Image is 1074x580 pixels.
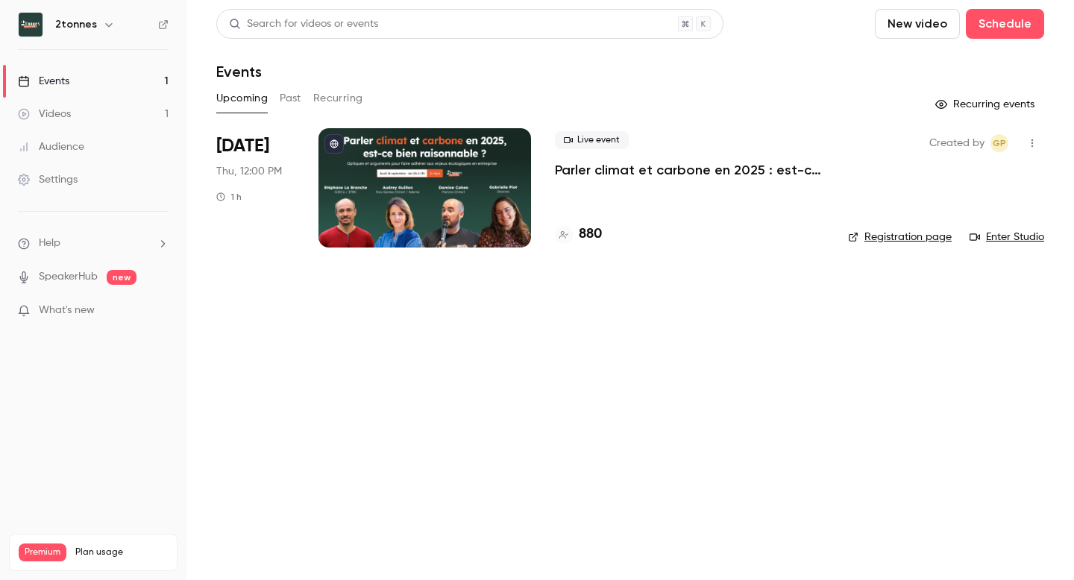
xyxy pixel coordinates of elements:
[929,92,1044,116] button: Recurring events
[216,63,262,81] h1: Events
[993,134,1006,152] span: GP
[216,86,268,110] button: Upcoming
[39,236,60,251] span: Help
[39,303,95,318] span: What's new
[19,13,43,37] img: 2tonnes
[966,9,1044,39] button: Schedule
[313,86,363,110] button: Recurring
[18,139,84,154] div: Audience
[18,172,78,187] div: Settings
[216,134,269,158] span: [DATE]
[555,161,824,179] a: Parler climat et carbone en 2025 : est-ce bien raisonnable ?
[107,270,136,285] span: new
[19,543,66,561] span: Premium
[216,128,295,248] div: Sep 18 Thu, 12:00 PM (Europe/Paris)
[280,86,301,110] button: Past
[18,107,71,122] div: Videos
[216,191,242,203] div: 1 h
[18,236,169,251] li: help-dropdown-opener
[216,164,282,179] span: Thu, 12:00 PM
[75,546,168,558] span: Plan usage
[39,269,98,285] a: SpeakerHub
[970,230,1044,245] a: Enter Studio
[555,131,629,149] span: Live event
[929,134,984,152] span: Created by
[555,224,602,245] a: 880
[848,230,952,245] a: Registration page
[875,9,960,39] button: New video
[990,134,1008,152] span: Gabrielle Piot
[229,16,378,32] div: Search for videos or events
[579,224,602,245] h4: 880
[55,17,97,32] h6: 2tonnes
[18,74,69,89] div: Events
